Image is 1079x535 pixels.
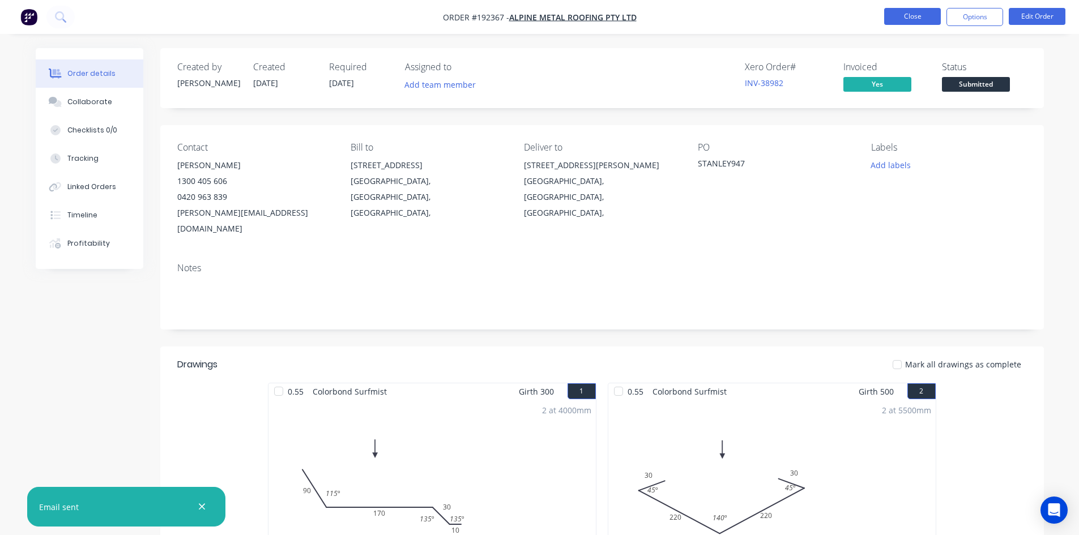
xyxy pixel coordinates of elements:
[942,77,1010,91] span: Submitted
[39,501,79,513] div: Email sent
[20,8,37,25] img: Factory
[843,77,911,91] span: Yes
[884,8,941,25] button: Close
[942,62,1027,72] div: Status
[177,189,332,205] div: 0420 963 839
[36,116,143,144] button: Checklists 0/0
[351,157,506,173] div: [STREET_ADDRESS]
[329,62,391,72] div: Required
[398,77,481,92] button: Add team member
[253,78,278,88] span: [DATE]
[177,62,240,72] div: Created by
[524,157,679,221] div: [STREET_ADDRESS][PERSON_NAME][GEOGRAPHIC_DATA], [GEOGRAPHIC_DATA], [GEOGRAPHIC_DATA],
[882,404,931,416] div: 2 at 5500mm
[177,205,332,237] div: [PERSON_NAME][EMAIL_ADDRESS][DOMAIN_NAME]
[1040,497,1068,524] div: Open Intercom Messenger
[1009,8,1065,25] button: Edit Order
[177,157,332,237] div: [PERSON_NAME]1300 405 6060420 963 839[PERSON_NAME][EMAIL_ADDRESS][DOMAIN_NAME]
[329,78,354,88] span: [DATE]
[519,383,554,400] span: Girth 300
[843,62,928,72] div: Invoiced
[905,358,1021,370] span: Mark all drawings as complete
[405,77,482,92] button: Add team member
[67,210,97,220] div: Timeline
[67,69,115,79] div: Order details
[542,404,591,416] div: 2 at 4000mm
[36,88,143,116] button: Collaborate
[177,173,332,189] div: 1300 405 606
[67,238,109,249] div: Profitability
[568,383,596,399] button: 1
[253,62,315,72] div: Created
[745,78,783,88] a: INV-38982
[67,182,116,192] div: Linked Orders
[351,173,506,221] div: [GEOGRAPHIC_DATA], [GEOGRAPHIC_DATA], [GEOGRAPHIC_DATA],
[524,142,679,153] div: Deliver to
[859,383,894,400] span: Girth 500
[946,8,1003,26] button: Options
[623,383,648,400] span: 0.55
[698,142,853,153] div: PO
[509,12,637,23] a: Alpine Metal Roofing Pty Ltd
[524,157,679,173] div: [STREET_ADDRESS][PERSON_NAME]
[177,263,1027,273] div: Notes
[177,142,332,153] div: Contact
[308,383,391,400] span: Colorbond Surfmist
[67,97,112,107] div: Collaborate
[177,358,217,371] div: Drawings
[351,157,506,221] div: [STREET_ADDRESS][GEOGRAPHIC_DATA], [GEOGRAPHIC_DATA], [GEOGRAPHIC_DATA],
[871,142,1026,153] div: Labels
[283,383,308,400] span: 0.55
[745,62,830,72] div: Xero Order #
[648,383,731,400] span: Colorbond Surfmist
[67,125,117,135] div: Checklists 0/0
[36,173,143,201] button: Linked Orders
[177,77,240,89] div: [PERSON_NAME]
[177,157,332,173] div: [PERSON_NAME]
[907,383,936,399] button: 2
[698,157,839,173] div: STANLEY947
[36,59,143,88] button: Order details
[865,157,917,173] button: Add labels
[36,229,143,258] button: Profitability
[351,142,506,153] div: Bill to
[524,173,679,221] div: [GEOGRAPHIC_DATA], [GEOGRAPHIC_DATA], [GEOGRAPHIC_DATA],
[67,153,98,164] div: Tracking
[36,144,143,173] button: Tracking
[942,77,1010,94] button: Submitted
[405,62,518,72] div: Assigned to
[443,12,509,23] span: Order #192367 -
[36,201,143,229] button: Timeline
